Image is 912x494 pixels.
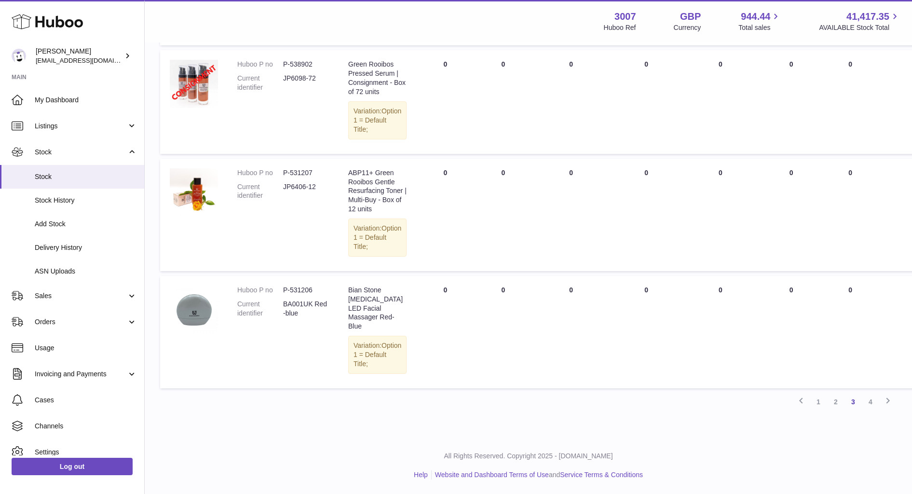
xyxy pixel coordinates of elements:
[36,56,142,64] span: [EMAIL_ADDRESS][DOMAIN_NAME]
[738,10,781,32] a: 944.44 Total sales
[348,286,407,331] div: Bian Stone [MEDICAL_DATA] LED Facial Massager Red-Blue
[283,182,329,201] dd: JP6406-12
[237,168,283,178] dt: Huboo P no
[414,471,428,479] a: Help
[35,267,137,276] span: ASN Uploads
[35,96,137,105] span: My Dashboard
[35,317,127,327] span: Orders
[283,300,329,318] dd: BA001UK Red-blue
[674,23,701,32] div: Currency
[844,393,862,411] a: 3
[759,276,824,388] td: 0
[610,50,682,153] td: 0
[283,286,329,295] dd: P-531206
[474,159,532,271] td: 0
[283,60,329,69] dd: P-538902
[35,220,137,229] span: Add Stock
[348,219,407,257] div: Variation:
[680,10,701,23] strong: GBP
[532,276,610,388] td: 0
[36,47,123,65] div: [PERSON_NAME]
[35,196,137,205] span: Stock History
[35,291,127,301] span: Sales
[35,243,137,252] span: Delivery History
[283,168,329,178] dd: P-531207
[819,23,900,32] span: AVAILABLE Stock Total
[12,458,133,475] a: Log out
[170,60,218,108] img: product image
[474,50,532,153] td: 0
[35,422,137,431] span: Channels
[354,342,401,368] span: Option 1 = Default Title;
[810,393,827,411] a: 1
[819,10,900,32] a: 41,417.35 AVAILABLE Stock Total
[12,49,26,63] img: bevmay@maysama.com
[719,169,722,177] span: 0
[738,23,781,32] span: Total sales
[759,50,824,153] td: 0
[614,10,636,23] strong: 3007
[532,159,610,271] td: 0
[237,300,283,318] dt: Current identifier
[35,148,127,157] span: Stock
[348,101,407,139] div: Variation:
[170,286,218,334] img: product image
[560,471,643,479] a: Service Terms & Conditions
[604,23,636,32] div: Huboo Ref
[237,60,283,69] dt: Huboo P no
[35,343,137,353] span: Usage
[237,182,283,201] dt: Current identifier
[435,471,549,479] a: Website and Dashboard Terms of Use
[348,60,407,96] div: Green Rooibos Pressed Serum | Consignment - Box of 72 units
[354,107,401,133] span: Option 1 = Default Title;
[719,286,722,294] span: 0
[741,10,770,23] span: 944.44
[283,74,329,92] dd: JP6098-72
[824,276,877,388] td: 0
[237,286,283,295] dt: Huboo P no
[416,276,474,388] td: 0
[348,168,407,214] div: ABP11+ Green Rooibos Gentle Resurfacing Toner | Multi-Buy - Box of 12 units
[610,276,682,388] td: 0
[432,470,643,480] li: and
[827,393,844,411] a: 2
[35,448,137,457] span: Settings
[846,10,889,23] span: 41,417.35
[35,370,127,379] span: Invoicing and Payments
[759,159,824,271] td: 0
[824,159,877,271] td: 0
[532,50,610,153] td: 0
[170,168,218,217] img: product image
[416,50,474,153] td: 0
[824,50,877,153] td: 0
[416,159,474,271] td: 0
[237,74,283,92] dt: Current identifier
[354,224,401,250] span: Option 1 = Default Title;
[348,336,407,374] div: Variation:
[862,393,879,411] a: 4
[35,172,137,181] span: Stock
[610,159,682,271] td: 0
[35,122,127,131] span: Listings
[35,396,137,405] span: Cases
[719,60,722,68] span: 0
[152,452,904,461] p: All Rights Reserved. Copyright 2025 - [DOMAIN_NAME]
[474,276,532,388] td: 0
